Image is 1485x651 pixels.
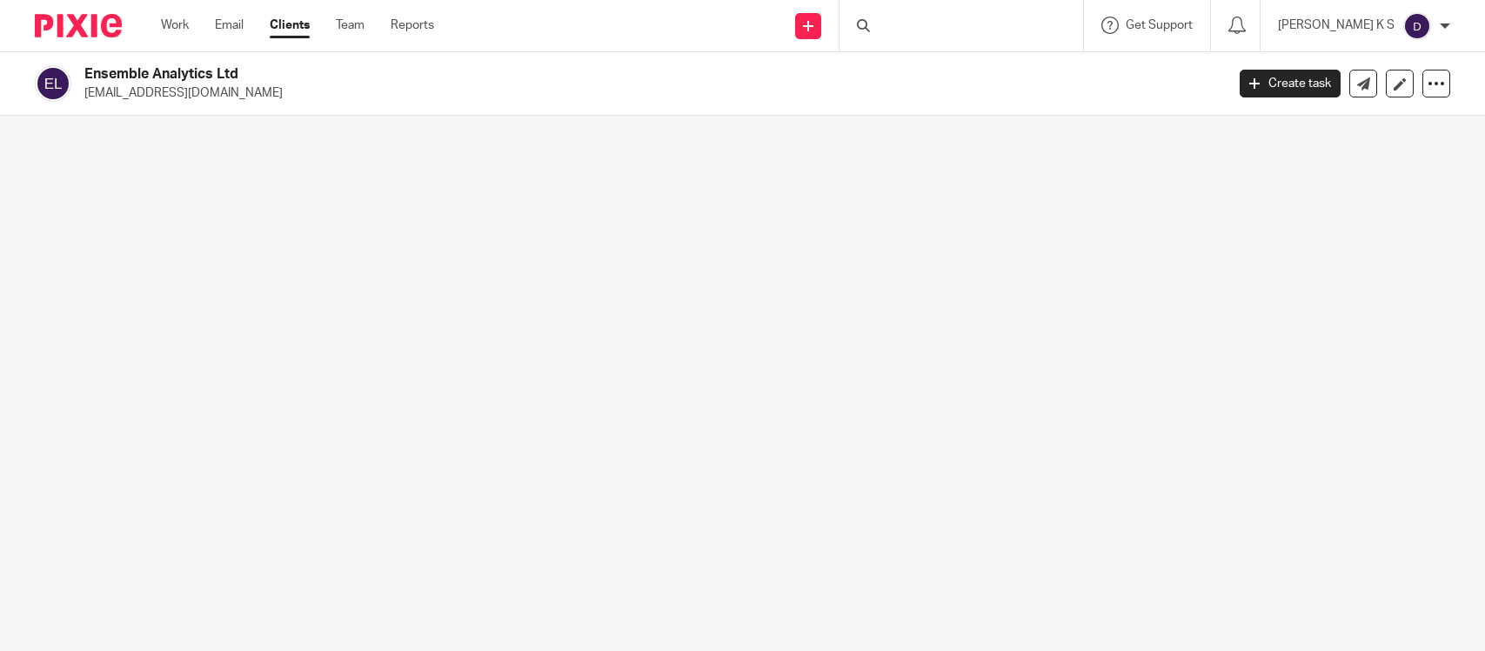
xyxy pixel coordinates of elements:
a: Team [336,17,365,34]
a: Create task [1240,70,1341,97]
p: [EMAIL_ADDRESS][DOMAIN_NAME] [84,84,1214,102]
a: Email [215,17,244,34]
p: [PERSON_NAME] K S [1278,17,1395,34]
a: Clients [270,17,310,34]
span: Get Support [1126,19,1193,31]
img: Pixie [35,14,122,37]
a: Reports [391,17,434,34]
img: svg%3E [35,65,71,102]
a: Work [161,17,189,34]
img: svg%3E [1403,12,1431,40]
h2: Ensemble Analytics Ltd [84,65,987,84]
